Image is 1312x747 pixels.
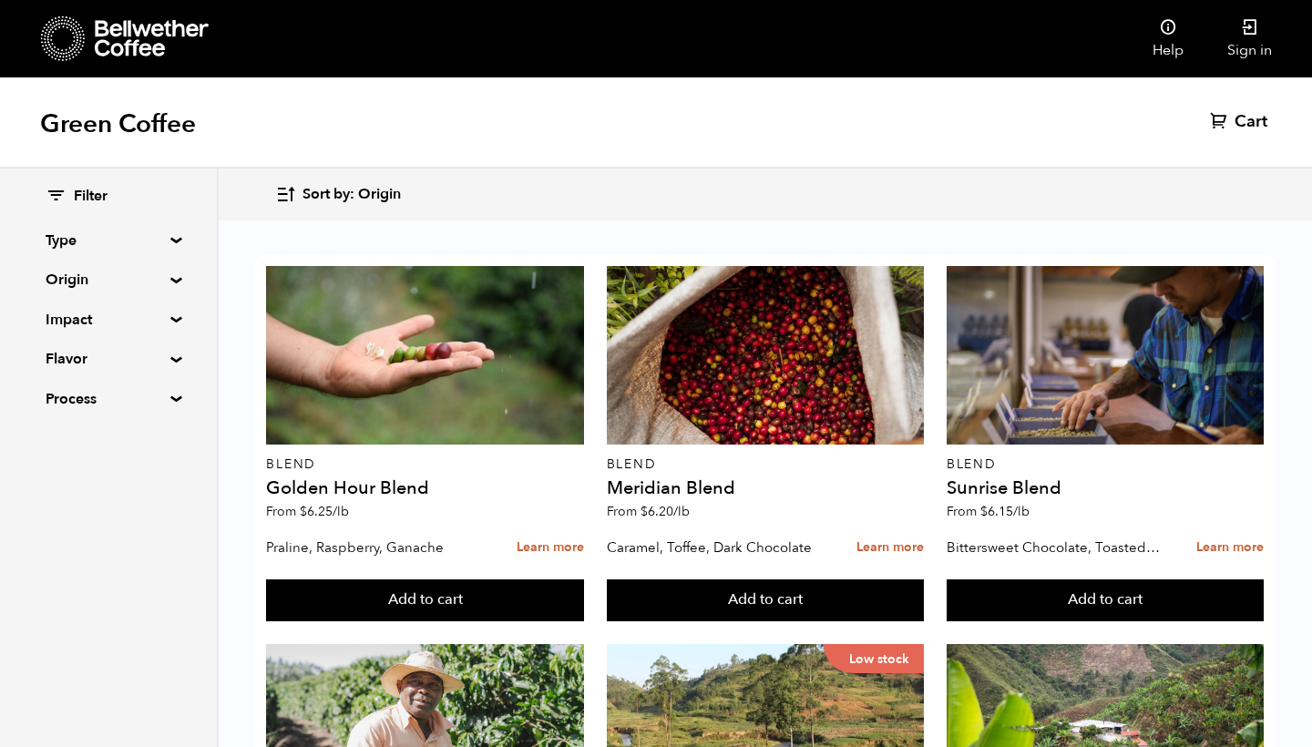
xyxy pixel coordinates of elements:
span: Filter [74,187,108,207]
bdi: 6.20 [641,503,690,520]
summary: Origin [46,269,171,291]
p: Low stock [824,644,924,673]
span: Cart [1235,111,1267,133]
p: Praline, Raspberry, Ganache [266,534,482,561]
span: /lb [333,503,349,520]
h4: Sunrise Blend [947,479,1264,497]
span: /lb [1013,503,1030,520]
p: Bittersweet Chocolate, Toasted Marshmallow, Candied Orange, Praline [947,534,1163,561]
a: Learn more [856,528,924,568]
summary: Process [46,388,171,410]
summary: Impact [46,309,171,331]
span: Sort by: Origin [302,185,401,205]
button: Add to cart [947,579,1264,621]
a: Cart [1210,111,1272,133]
bdi: 6.15 [980,503,1030,520]
span: $ [300,503,307,520]
summary: Type [46,230,171,251]
p: Blend [266,458,583,471]
p: Blend [947,458,1264,471]
a: Learn more [1196,528,1264,568]
span: $ [641,503,648,520]
span: From [607,503,690,520]
h4: Meridian Blend [607,479,924,497]
span: $ [980,503,988,520]
span: /lb [673,503,690,520]
button: Add to cart [266,579,583,621]
button: Add to cart [607,579,924,621]
summary: Flavor [46,348,171,370]
h1: Green Coffee [40,107,196,140]
button: Sort by: Origin [275,173,401,216]
span: From [266,503,349,520]
a: Learn more [517,528,584,568]
bdi: 6.25 [300,503,349,520]
p: Blend [607,458,924,471]
p: Caramel, Toffee, Dark Chocolate [607,534,823,561]
h4: Golden Hour Blend [266,479,583,497]
span: From [947,503,1030,520]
